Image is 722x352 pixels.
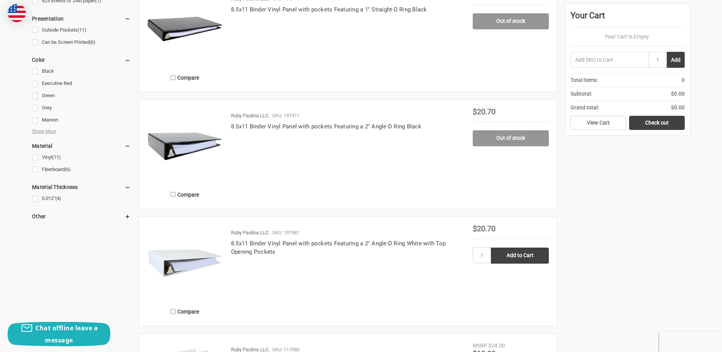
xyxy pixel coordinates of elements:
span: $24.00 [488,342,505,349]
h5: Presentation [32,14,131,23]
a: Can be Screen Printed [32,37,131,48]
label: Compare [147,188,223,201]
p: Your Cart Is Empty. [571,33,685,41]
span: Grand total: [571,104,599,112]
input: Add SKU to Cart [571,52,649,68]
a: Black [32,66,131,77]
span: (4) [55,195,61,201]
h5: Material Thickness [32,182,131,192]
span: (11) [52,154,61,160]
div: MSRP [473,342,487,350]
a: Executive Red [32,78,131,89]
span: $0.00 [671,104,685,112]
a: Fiberboard [32,165,131,175]
a: Out of stock [473,130,549,146]
a: Outside Pockets [32,25,131,35]
a: Maroon [32,115,131,125]
img: duty and tax information for United States [8,4,26,22]
label: Compare [147,71,223,84]
a: Vinyl [32,152,131,163]
a: 8.5x11 Binder Vinyl Panel with pockets Featuring a 2" Angle-D Ring White with Top Opening Pockets [231,240,446,256]
button: Chat offline leave a message [8,322,110,346]
a: Grey [32,103,131,113]
input: Compare [171,192,175,197]
span: 0 [682,76,685,84]
p: SKU: 197981 [272,229,300,237]
a: Out of stock [473,13,549,29]
a: Green [32,91,131,101]
span: $20.70 [473,224,496,233]
input: Compare [171,75,175,80]
img: 8.5x11 Binder Vinyl Panel with pockets Featuring a 2" Angle-D Ring White [147,225,223,301]
span: Show More [32,128,56,135]
img: 8.5x11 Binder Vinyl Panel with pockets Featuring a 2" Angle-D Ring Black [147,108,223,184]
a: 8.5x11 Binder Vinyl Panel with pockets Featuring a 2" Angle-D Ring Black [231,123,421,130]
iframe: Google Customer Reviews [659,331,722,352]
button: Add [667,52,685,68]
span: Subtotal: [571,90,592,98]
span: $0.00 [671,90,685,98]
h5: Color [32,55,131,64]
p: Ruby Paulina LLC. [231,112,269,120]
p: SKU: 197911 [272,112,300,120]
span: Total Items: [571,76,598,84]
span: (6) [89,39,96,45]
p: Ruby Paulina LLC. [231,229,269,237]
h5: Other [32,212,131,221]
label: Compare [147,305,223,318]
a: 0.012" [32,194,131,204]
a: View Cart [571,116,626,130]
span: $20.70 [473,107,496,116]
a: 8.5x11 Binder Vinyl Panel with pockets Featuring a 1" Straight-D Ring Black [231,6,427,13]
input: Compare [171,309,175,314]
a: Check out [629,116,685,130]
span: (11) [78,27,86,33]
span: Chat offline leave a message [35,324,98,344]
div: Your Cart [571,9,685,27]
h5: Material [32,141,131,150]
input: Add to Cart [491,248,549,264]
span: (6) [65,166,71,172]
